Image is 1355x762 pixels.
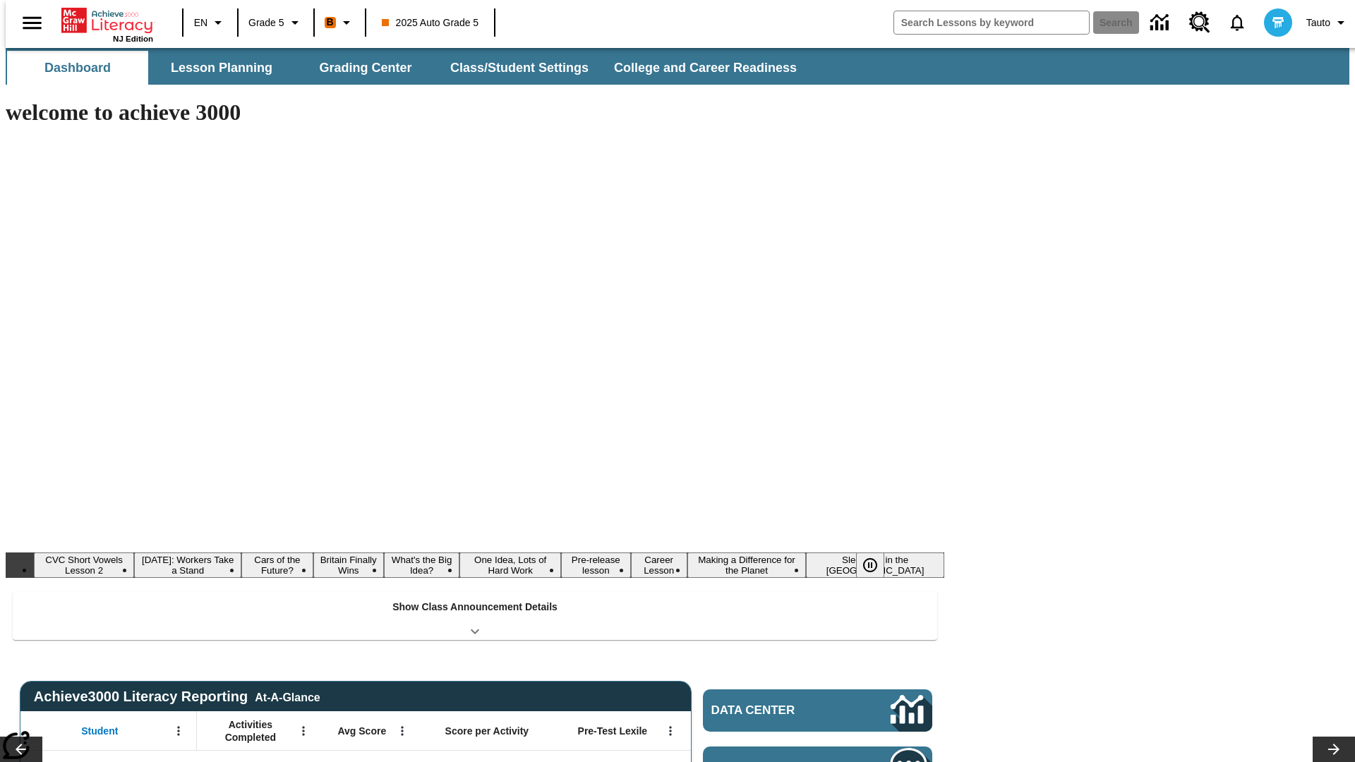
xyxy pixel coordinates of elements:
button: Lesson Planning [151,51,292,85]
button: Open Menu [660,720,681,742]
p: Show Class Announcement Details [392,600,558,615]
button: Open Menu [168,720,189,742]
a: Notifications [1219,4,1255,41]
button: Grading Center [295,51,436,85]
button: Pause [856,552,884,578]
span: 2025 Auto Grade 5 [382,16,479,30]
button: College and Career Readiness [603,51,808,85]
h1: welcome to achieve 3000 [6,99,944,126]
button: Class/Student Settings [439,51,600,85]
button: Select a new avatar [1255,4,1301,41]
button: Slide 10 Sleepless in the Animal Kingdom [806,552,944,578]
a: Resource Center, Will open in new tab [1181,4,1219,42]
button: Slide 2 Labor Day: Workers Take a Stand [134,552,241,578]
span: Data Center [711,703,843,718]
button: Slide 1 CVC Short Vowels Lesson 2 [34,552,134,578]
button: Dashboard [7,51,148,85]
span: Tauto [1306,16,1330,30]
button: Slide 3 Cars of the Future? [241,552,313,578]
a: Data Center [703,689,932,732]
input: search field [894,11,1089,34]
button: Grade: Grade 5, Select a grade [243,10,309,35]
div: At-A-Glance [255,689,320,704]
button: Slide 8 Career Lesson [631,552,687,578]
button: Slide 6 One Idea, Lots of Hard Work [459,552,561,578]
button: Open side menu [11,2,53,44]
span: Activities Completed [204,718,297,744]
button: Slide 7 Pre-release lesson [561,552,631,578]
span: Achieve3000 Literacy Reporting [34,689,320,705]
span: Pre-Test Lexile [578,725,648,737]
a: Data Center [1142,4,1181,42]
button: Profile/Settings [1301,10,1355,35]
button: Lesson carousel, Next [1313,737,1355,762]
a: Home [61,6,153,35]
button: Open Menu [392,720,413,742]
div: Home [61,5,153,43]
button: Slide 4 Britain Finally Wins [313,552,384,578]
button: Language: EN, Select a language [188,10,233,35]
img: avatar image [1264,8,1292,37]
button: Slide 5 What's the Big Idea? [384,552,459,578]
span: Avg Score [337,725,386,737]
button: Open Menu [293,720,314,742]
button: Boost Class color is orange. Change class color [319,10,361,35]
div: Pause [856,552,898,578]
div: Show Class Announcement Details [13,591,937,640]
div: SubNavbar [6,51,809,85]
button: Slide 9 Making a Difference for the Planet [687,552,806,578]
span: Grade 5 [248,16,284,30]
span: Score per Activity [445,725,529,737]
span: NJ Edition [113,35,153,43]
span: B [327,13,334,31]
span: EN [194,16,207,30]
div: SubNavbar [6,48,1349,85]
span: Student [81,725,118,737]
